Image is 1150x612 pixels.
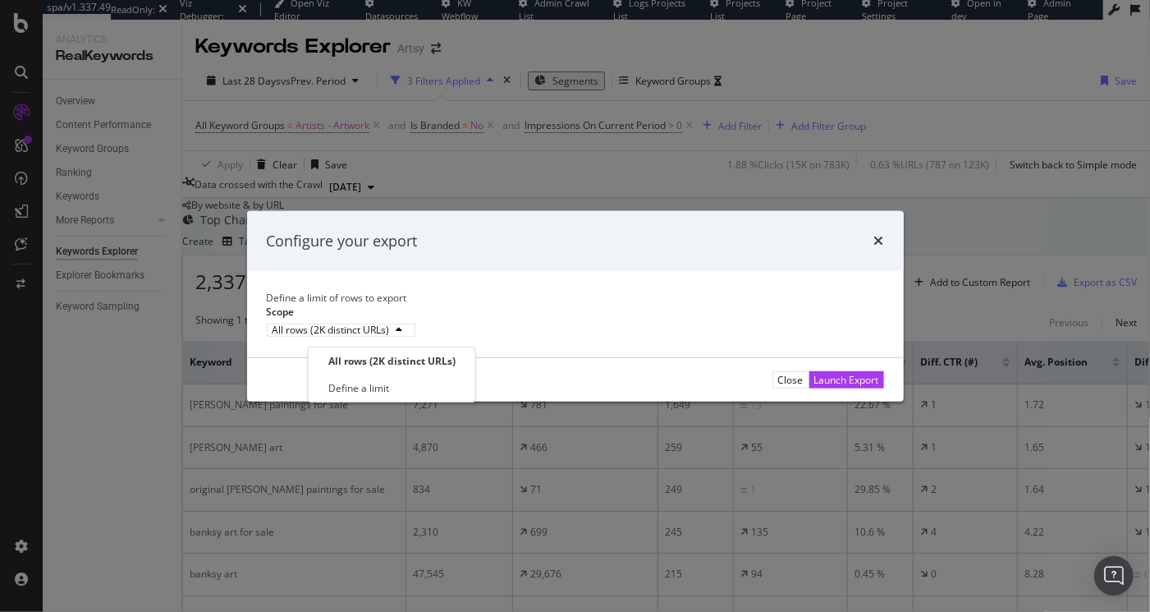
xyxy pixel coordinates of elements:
div: Launch Export [814,372,879,386]
button: All rows (2K distinct URLs) [267,324,415,337]
button: Close [772,370,809,388]
button: Launch Export [809,370,884,388]
div: modal [247,210,904,401]
div: Open Intercom Messenger [1094,556,1134,596]
div: All rows (2K distinct URLs) [273,325,390,335]
div: Define a limit of rows to export [267,291,884,305]
div: Close [778,372,804,386]
label: Scope [267,305,295,319]
div: All rows (2K distinct URLs) [328,354,456,368]
div: Define a limit [328,381,389,395]
div: Configure your export [267,230,418,251]
div: times [874,230,884,251]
